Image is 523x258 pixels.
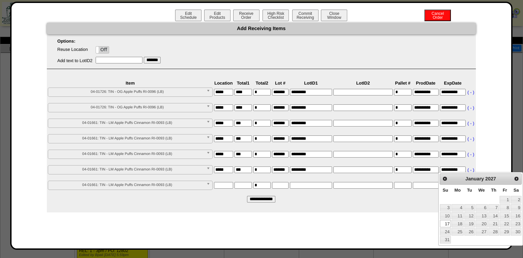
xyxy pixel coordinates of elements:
[465,176,484,182] span: January
[333,80,393,86] th: LotID2
[511,212,521,219] a: 16
[478,188,485,193] span: Wednesday
[47,39,476,44] p: Options:
[464,228,475,235] a: 26
[511,220,521,227] a: 23
[440,80,466,86] th: ExpDate
[514,176,519,181] span: Next
[440,220,451,227] a: 17
[234,80,252,86] th: Total1
[467,188,472,193] span: Tuesday
[440,236,451,243] a: 31
[512,174,521,183] a: Next
[51,88,204,96] span: 04-01726: TIN - OG Apple Puffs RI-0096 (LB)
[233,10,260,21] button: ReceiveOrder
[320,15,348,20] a: CloseWindow
[500,228,510,235] a: 29
[253,80,271,86] th: Total2
[464,204,475,211] a: 5
[500,220,510,227] a: 22
[467,105,474,110] a: ( - )
[476,228,488,235] a: 27
[488,228,499,235] a: 28
[51,166,204,173] span: 04-01661: TIN - LM Apple Puffs Cinnamon RI-0093 (LB)
[440,212,451,219] a: 10
[57,58,93,63] label: Add text to LotID2
[394,80,412,86] th: Pallet #
[262,15,291,20] a: High RiskChecklist
[476,212,488,219] a: 13
[51,103,204,111] span: 04-01726: TIN - OG Apple Puffs RI-0096 (LB)
[500,204,510,211] a: 8
[424,10,451,21] button: CancelOrder
[467,121,474,126] a: ( - )
[413,80,439,86] th: ProdDate
[47,23,476,34] div: Add Receiving Items
[454,188,461,193] span: Monday
[488,220,499,227] a: 21
[464,212,475,219] a: 12
[451,228,463,235] a: 25
[441,174,449,183] a: Prev
[464,220,475,227] a: 19
[96,46,109,54] div: OnOff
[96,47,109,53] label: Off
[47,80,213,86] th: Item
[442,176,447,181] span: Prev
[467,136,474,141] a: ( - )
[500,196,510,203] a: 1
[467,152,474,157] a: ( - )
[451,220,463,227] a: 18
[440,228,451,235] a: 24
[491,188,496,193] span: Thursday
[511,204,521,211] a: 9
[51,150,204,158] span: 04-01661: TIN - LM Apple Puffs Cinnamon RI-0093 (LB)
[440,204,451,211] a: 3
[214,80,233,86] th: Location
[290,80,332,86] th: LotID1
[513,188,519,193] span: Saturday
[262,10,289,21] button: High RiskChecklist
[57,47,88,52] label: Reuse Location
[488,212,499,219] a: 14
[485,176,496,182] span: 2027
[451,204,463,211] a: 4
[476,220,488,227] a: 20
[443,188,448,193] span: Sunday
[500,212,510,219] a: 15
[476,204,488,211] a: 6
[488,204,499,211] a: 7
[503,188,507,193] span: Friday
[292,10,319,21] button: CommitReceiving
[204,10,231,21] button: EditProducts
[511,196,521,203] a: 2
[51,119,204,127] span: 04-01661: TIN - LM Apple Puffs Cinnamon RI-0093 (LB)
[467,167,474,172] a: ( - )
[321,10,347,21] button: CloseWindow
[467,90,474,95] a: ( - )
[451,212,463,219] a: 11
[175,10,201,21] button: EditSchedule
[51,181,204,189] span: 04-01661: TIN - LM Apple Puffs Cinnamon RI-0093 (LB)
[511,228,521,235] a: 30
[51,134,204,142] span: 04-01661: TIN - LM Apple Puffs Cinnamon RI-0093 (LB)
[272,80,289,86] th: Lot #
